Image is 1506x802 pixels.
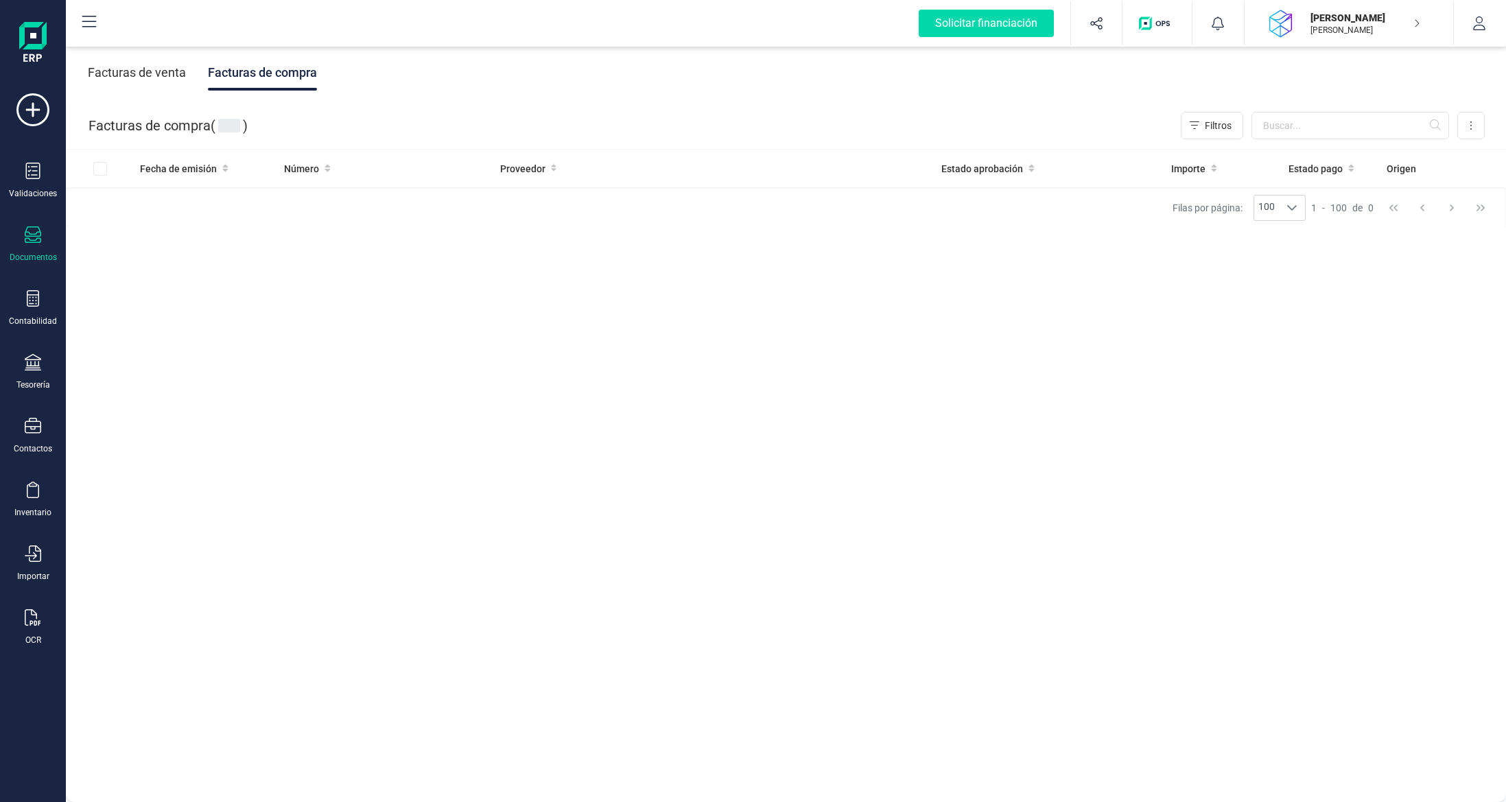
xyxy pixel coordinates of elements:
button: Logo de OPS [1131,1,1184,45]
p: [PERSON_NAME] [1310,11,1420,25]
img: DA [1267,8,1297,38]
div: Contabilidad [9,316,57,327]
img: Logo Finanedi [19,22,47,66]
div: Documentos [10,252,57,263]
span: 100 [1330,201,1347,215]
div: Facturas de compra [208,55,317,91]
div: Contactos [14,443,52,454]
button: Next Page [1439,195,1465,221]
span: Importe [1171,162,1205,176]
span: 1 [1311,201,1317,215]
button: Solicitar financiación [902,1,1070,45]
button: Last Page [1468,195,1494,221]
p: [PERSON_NAME] [1310,25,1420,36]
button: Filtros [1181,112,1243,139]
div: Validaciones [9,188,57,199]
div: Solicitar financiación [919,10,1054,37]
span: 100 [1254,196,1279,220]
button: DA[PERSON_NAME][PERSON_NAME] [1261,1,1437,45]
span: Estado aprobación [941,162,1023,176]
input: Buscar... [1251,112,1449,139]
span: Origen [1387,162,1416,176]
div: Facturas de compra ( ) [89,112,248,139]
img: Logo de OPS [1139,16,1175,30]
span: Fecha de emisión [140,162,217,176]
div: - [1311,201,1374,215]
span: Número [284,162,319,176]
div: Facturas de venta [88,55,186,91]
span: Proveedor [500,162,545,176]
span: Estado pago [1289,162,1343,176]
div: OCR [25,635,41,646]
span: de [1352,201,1363,215]
span: 0 [1368,201,1374,215]
div: Importar [17,571,49,582]
div: Tesorería [16,379,50,390]
div: Inventario [14,507,51,518]
div: Filas por página: [1173,195,1306,221]
span: Filtros [1205,119,1232,132]
button: First Page [1380,195,1407,221]
button: Previous Page [1409,195,1435,221]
